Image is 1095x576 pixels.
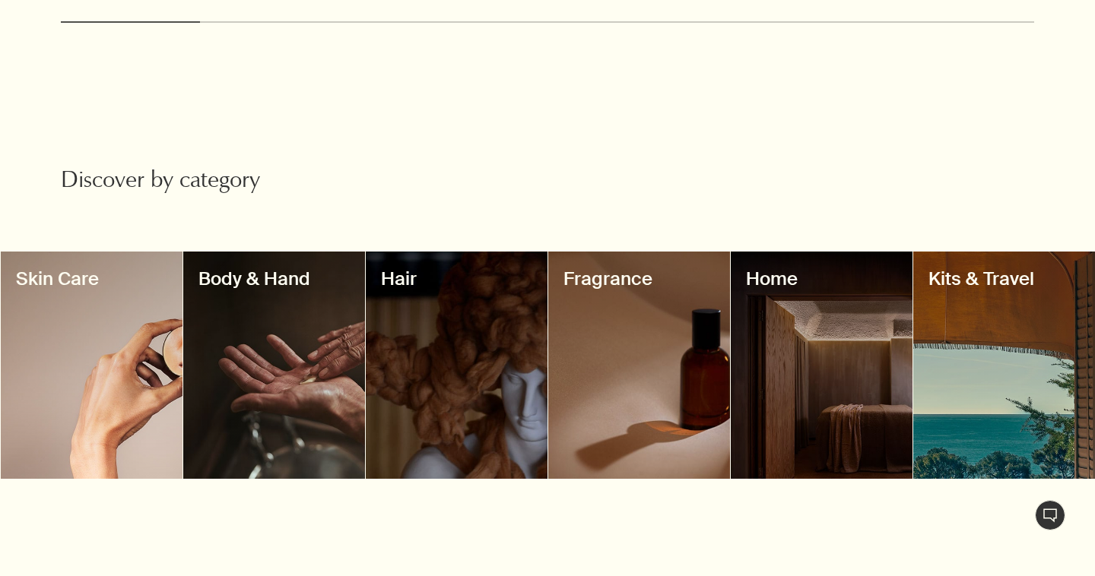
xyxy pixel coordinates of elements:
[1,252,182,479] a: decorativeSkin Care
[61,167,386,198] h2: Discover by category
[913,252,1095,479] a: decorativeKits & Travel
[366,252,547,479] a: decorativeHair
[16,267,167,291] h3: Skin Care
[183,252,365,479] a: decorativeBody & Hand
[198,267,350,291] h3: Body & Hand
[731,252,912,479] a: decorativeHome
[928,267,1080,291] h3: Kits & Travel
[563,267,715,291] h3: Fragrance
[746,267,897,291] h3: Home
[548,252,730,479] a: decorativeFragrance
[1035,500,1065,530] button: Live Assistance
[381,267,532,291] h3: Hair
